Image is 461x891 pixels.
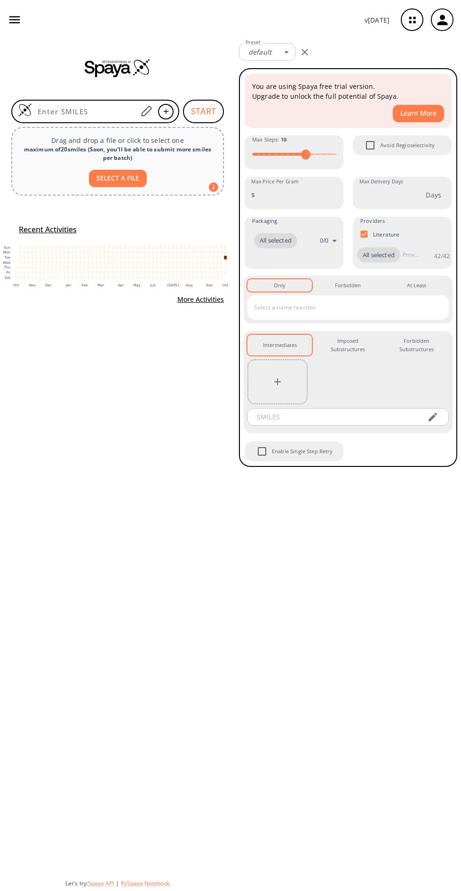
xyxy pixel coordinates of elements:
text: [DATE] [168,283,180,287]
text: Thu [3,265,10,269]
label: Preset [246,39,261,46]
p: 0 / 0 [320,237,328,244]
span: Providers [360,217,385,225]
div: Intermediates [263,341,297,349]
p: 42 / 42 [434,252,450,260]
p: Days [426,190,441,200]
button: SELECT A FILE [89,170,147,187]
p: You are using Spaya free trial version. Upgrade to unlock the full potential of Spaya. [252,81,444,101]
button: Forbidden Substructures [384,335,449,356]
button: PySpaya Notebook [121,879,170,887]
p: v [DATE] [365,15,389,25]
strong: 10 [281,136,286,143]
button: More Activities [174,291,228,308]
text: Jan [65,283,71,287]
span: Enable Single Step Retry [252,442,272,461]
div: Forbidden Substructures [392,337,441,354]
div: Let's try: [65,879,231,887]
input: Select a name reaction [252,300,430,315]
button: START [183,100,224,123]
span: Enable Single Step Retry [272,447,333,456]
div: At Least [407,281,426,290]
button: Forbidden [316,279,380,292]
text: Wed [3,260,10,265]
text: Mon [3,250,10,254]
p: $ [251,190,255,200]
h5: Recent Activities [19,225,77,235]
button: At Least [384,279,449,292]
text: Fri [6,270,10,275]
text: Oct [13,283,19,287]
text: Jun [150,283,156,287]
button: Only [247,279,312,292]
text: Oct [223,283,229,287]
input: Provider name [400,247,421,262]
label: Max Price Per Gram [251,178,299,185]
p: Drag and drop a file or click to select one [20,135,215,145]
p: Literature [373,230,400,238]
div: Forbidden [335,281,361,290]
span: All selected [254,236,297,245]
text: Mar [98,283,104,287]
text: Sun [4,245,10,250]
g: y-axis tick label [3,245,10,280]
span: Avoid Regioselectivity [360,135,380,155]
text: Tue [4,255,11,260]
input: SMILES [250,408,420,426]
text: Sat [5,276,10,280]
button: Learn More [393,105,444,122]
span: | [114,879,121,887]
span: All selected [357,251,400,260]
span: Avoid Regioselectivity [380,141,435,150]
span: Max Steps : [252,135,286,144]
text: Nov [29,283,36,287]
text: May [134,283,141,287]
g: x-axis tick label [13,283,229,287]
div: Only [274,281,286,290]
button: Spaya API [88,879,114,887]
text: Feb [82,283,88,287]
em: default [248,47,271,56]
div: maximum of 20 smiles ( Soon, you'll be able to submit more smiles per batch ) [20,145,215,162]
img: Logo Spaya [18,103,32,117]
text: Apr [118,283,124,287]
label: Max Delivery Days [359,178,403,185]
div: Imposed Substructures [323,337,373,354]
text: Aug [186,283,193,287]
img: Spaya logo [85,58,151,77]
button: Recent Activities [15,222,80,237]
button: Intermediates [247,335,312,356]
button: Imposed Substructures [316,335,380,356]
div: When Single Step Retry is enabled, if no route is found during retrosynthesis, a retry is trigger... [244,441,344,462]
input: Enter SMILES [32,107,137,116]
text: Dec [45,283,52,287]
span: Packaging [252,217,277,225]
g: cell [15,245,227,279]
text: Sep [207,283,213,287]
